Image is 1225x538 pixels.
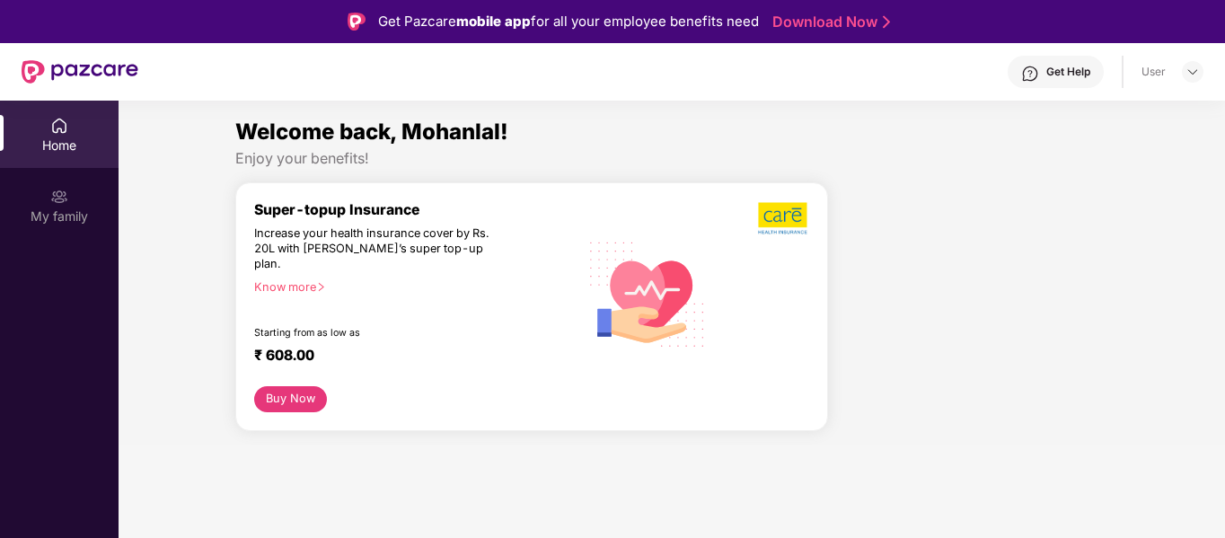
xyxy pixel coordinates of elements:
[50,188,68,206] img: svg+xml;base64,PHN2ZyB3aWR0aD0iMjAiIGhlaWdodD0iMjAiIHZpZXdCb3g9IjAgMCAyMCAyMCIgZmlsbD0ibm9uZSIgeG...
[254,280,568,293] div: Know more
[50,117,68,135] img: svg+xml;base64,PHN2ZyBpZD0iSG9tZSIgeG1sbnM9Imh0dHA6Ly93d3cudzMub3JnLzIwMDAvc3ZnIiB3aWR0aD0iMjAiIG...
[378,11,759,32] div: Get Pazcare for all your employee benefits need
[456,13,531,30] strong: mobile app
[578,223,718,364] img: svg+xml;base64,PHN2ZyB4bWxucz0iaHR0cDovL3d3dy53My5vcmcvMjAwMC9zdmciIHhtbG5zOnhsaW5rPSJodHRwOi8vd3...
[1141,65,1166,79] div: User
[235,149,1108,168] div: Enjoy your benefits!
[883,13,890,31] img: Stroke
[254,386,327,412] button: Buy Now
[1185,65,1200,79] img: svg+xml;base64,PHN2ZyBpZD0iRHJvcGRvd24tMzJ4MzIiIHhtbG5zPSJodHRwOi8vd3d3LnczLm9yZy8yMDAwL3N2ZyIgd2...
[254,347,560,368] div: ₹ 608.00
[235,119,508,145] span: Welcome back, Mohanlal!
[254,226,500,272] div: Increase your health insurance cover by Rs. 20L with [PERSON_NAME]’s super top-up plan.
[758,201,809,235] img: b5dec4f62d2307b9de63beb79f102df3.png
[1046,65,1090,79] div: Get Help
[22,60,138,84] img: New Pazcare Logo
[254,201,578,218] div: Super-topup Insurance
[316,282,326,292] span: right
[772,13,885,31] a: Download Now
[1021,65,1039,83] img: svg+xml;base64,PHN2ZyBpZD0iSGVscC0zMngzMiIgeG1sbnM9Imh0dHA6Ly93d3cudzMub3JnLzIwMDAvc3ZnIiB3aWR0aD...
[254,327,502,340] div: Starting from as low as
[348,13,366,31] img: Logo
